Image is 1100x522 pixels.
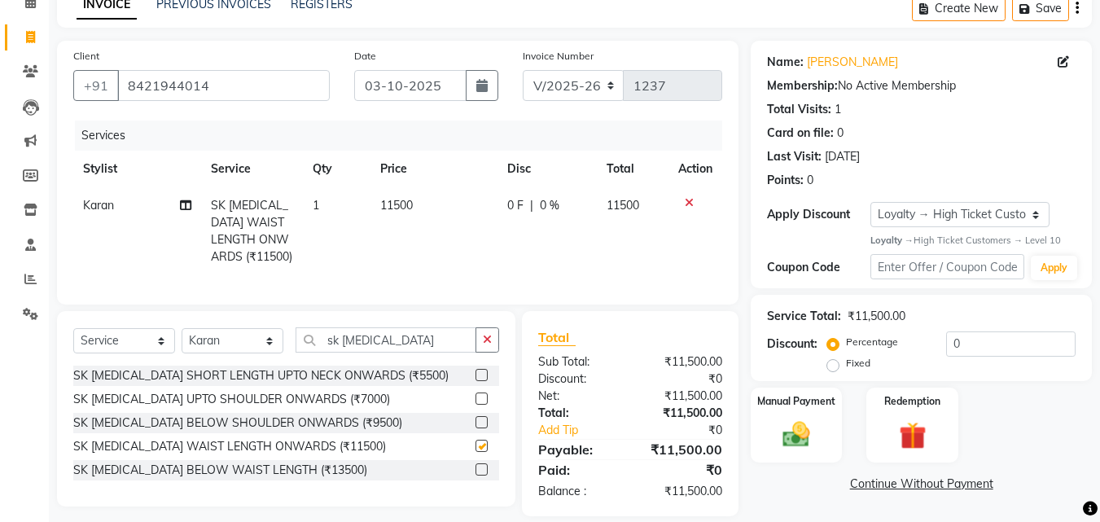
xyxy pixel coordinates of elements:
label: Client [73,49,99,64]
label: Percentage [846,335,898,349]
input: Enter Offer / Coupon Code [870,254,1024,279]
button: +91 [73,70,119,101]
div: [DATE] [825,148,860,165]
div: Service Total: [767,308,841,325]
span: | [530,197,533,214]
div: Points: [767,172,804,189]
div: Coupon Code [767,259,870,276]
span: SK [MEDICAL_DATA] WAIST LENGTH ONWARDS (₹11500) [211,198,292,264]
span: 11500 [607,198,639,213]
div: ₹0 [630,460,734,480]
div: Card on file: [767,125,834,142]
div: Payable: [526,440,630,459]
span: 11500 [380,198,413,213]
div: High Ticket Customers → Level 10 [870,234,1076,248]
label: Redemption [884,394,940,409]
button: Apply [1031,256,1077,280]
div: ₹11,500.00 [630,405,734,422]
div: Name: [767,54,804,71]
div: Services [75,121,734,151]
div: 0 [837,125,844,142]
div: Apply Discount [767,206,870,223]
label: Date [354,49,376,64]
div: ₹11,500.00 [630,388,734,405]
div: ₹11,500.00 [630,483,734,500]
input: Search or Scan [296,327,476,353]
input: Search by Name/Mobile/Email/Code [117,70,330,101]
a: [PERSON_NAME] [807,54,898,71]
th: Disc [497,151,597,187]
div: SK [MEDICAL_DATA] UPTO SHOULDER ONWARDS (₹7000) [73,391,390,408]
div: No Active Membership [767,77,1076,94]
div: SK [MEDICAL_DATA] BELOW WAIST LENGTH (₹13500) [73,462,367,479]
a: Add Tip [526,422,647,439]
label: Invoice Number [523,49,594,64]
div: ₹0 [648,422,735,439]
img: _gift.svg [891,419,935,452]
div: 1 [835,101,841,118]
div: SK [MEDICAL_DATA] WAIST LENGTH ONWARDS (₹11500) [73,438,386,455]
div: ₹11,500.00 [848,308,905,325]
div: ₹11,500.00 [630,440,734,459]
div: Discount: [526,371,630,388]
div: ₹11,500.00 [630,353,734,371]
div: SK [MEDICAL_DATA] BELOW SHOULDER ONWARDS (₹9500) [73,415,402,432]
th: Stylist [73,151,201,187]
strong: Loyalty → [870,235,914,246]
th: Action [668,151,722,187]
div: Last Visit: [767,148,822,165]
div: Net: [526,388,630,405]
th: Service [201,151,303,187]
span: 0 F [507,197,524,214]
div: 0 [807,172,813,189]
label: Manual Payment [757,394,835,409]
div: SK [MEDICAL_DATA] SHORT LENGTH UPTO NECK ONWARDS (₹5500) [73,367,449,384]
div: ₹0 [630,371,734,388]
span: Total [538,329,576,346]
a: Continue Without Payment [754,476,1089,493]
span: Karan [83,198,114,213]
label: Fixed [846,356,870,371]
span: 0 % [540,197,559,214]
th: Total [597,151,668,187]
th: Qty [303,151,370,187]
div: Membership: [767,77,838,94]
img: _cash.svg [774,419,818,450]
div: Balance : [526,483,630,500]
div: Total: [526,405,630,422]
span: 1 [313,198,319,213]
th: Price [370,151,497,187]
div: Total Visits: [767,101,831,118]
div: Discount: [767,336,817,353]
div: Paid: [526,460,630,480]
div: Sub Total: [526,353,630,371]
